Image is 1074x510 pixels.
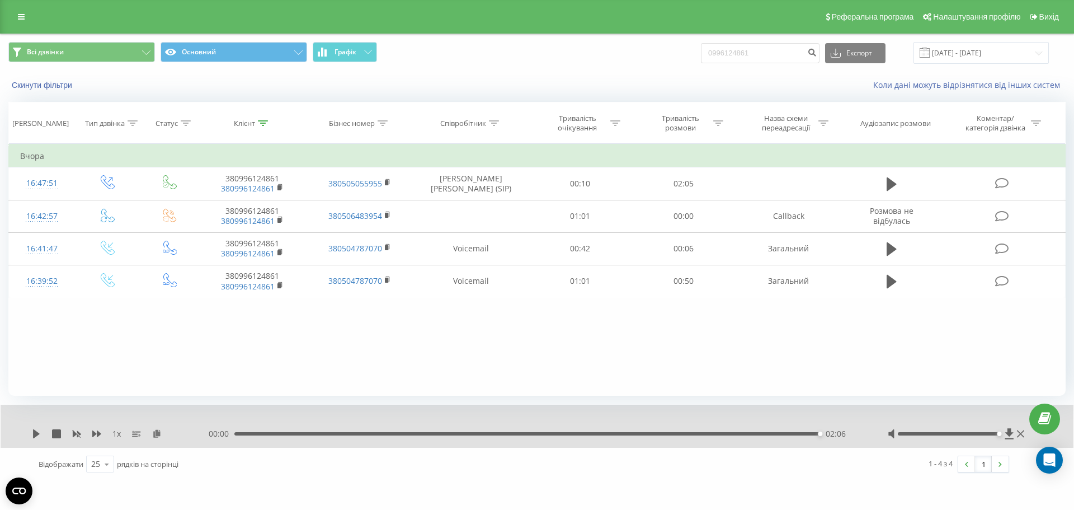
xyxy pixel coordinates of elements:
div: [PERSON_NAME] [12,119,69,128]
span: Реферальна програма [832,12,914,21]
a: 380505055955 [328,178,382,189]
td: Voicemail [413,265,529,297]
a: 380504787070 [328,275,382,286]
div: Бізнес номер [329,119,375,128]
td: Загальний [735,265,842,297]
div: 25 [91,458,100,470]
td: 01:01 [529,265,632,297]
a: 380996124861 [221,281,275,292]
a: 380996124861 [221,248,275,259]
td: 00:42 [529,232,632,265]
span: 00:00 [209,428,234,439]
div: 16:39:52 [20,270,64,292]
td: 380996124861 [199,167,306,200]
td: 380996124861 [199,200,306,232]
div: Аудіозапис розмови [860,119,931,128]
td: 380996124861 [199,265,306,297]
div: 16:42:57 [20,205,64,227]
td: Вчора [9,145,1066,167]
td: 02:05 [632,167,734,200]
button: Графік [313,42,377,62]
a: 1 [975,456,992,472]
div: 16:47:51 [20,172,64,194]
div: 1 - 4 з 4 [929,458,953,469]
a: Коли дані можуть відрізнятися вiд інших систем [873,79,1066,90]
button: Скинути фільтри [8,80,78,90]
div: Тип дзвінка [85,119,125,128]
div: Клієнт [234,119,255,128]
div: Open Intercom Messenger [1036,447,1063,474]
td: [PERSON_NAME] [PERSON_NAME] (SIP) [413,167,529,200]
span: рядків на сторінці [117,459,178,469]
span: Розмова не відбулась [870,205,913,226]
button: Основний [161,42,307,62]
td: 00:50 [632,265,734,297]
span: 02:06 [826,428,846,439]
div: Коментар/категорія дзвінка [963,114,1028,133]
td: Voicemail [413,232,529,265]
button: Всі дзвінки [8,42,155,62]
span: Налаштування профілю [933,12,1020,21]
a: 380996124861 [221,216,275,226]
span: Відображати [39,459,83,469]
td: 380996124861 [199,232,306,265]
input: Пошук за номером [701,43,819,63]
td: 00:06 [632,232,734,265]
td: 00:00 [632,200,734,232]
td: 00:10 [529,167,632,200]
button: Open CMP widget [6,478,32,504]
div: Accessibility label [818,432,822,436]
a: 380504787070 [328,243,382,254]
span: Вихід [1039,12,1059,21]
td: 01:01 [529,200,632,232]
div: Тривалість очікування [548,114,607,133]
td: Загальний [735,232,842,265]
span: Графік [335,48,356,56]
span: Всі дзвінки [27,48,64,57]
span: 1 x [112,428,121,439]
div: 16:41:47 [20,238,64,260]
div: Назва схеми переадресації [756,114,816,133]
td: Callback [735,200,842,232]
a: 380506483954 [328,210,382,221]
div: Статус [156,119,178,128]
div: Тривалість розмови [651,114,710,133]
button: Експорт [825,43,885,63]
div: Accessibility label [997,432,1001,436]
div: Співробітник [440,119,486,128]
a: 380996124861 [221,183,275,194]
